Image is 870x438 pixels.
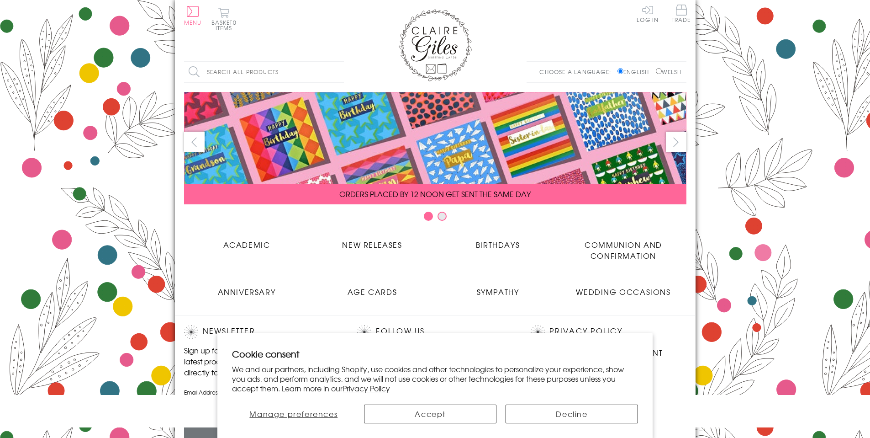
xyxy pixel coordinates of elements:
a: Sympathy [435,279,561,297]
button: Manage preferences [232,405,355,423]
button: Decline [506,405,638,423]
p: Choose a language: [539,68,616,76]
input: Search all products [184,62,344,82]
span: Sympathy [477,286,519,297]
button: Carousel Page 2 [438,212,447,221]
a: Communion and Confirmation [561,232,686,261]
span: 0 items [216,18,237,32]
a: New Releases [310,232,435,250]
button: Menu [184,6,202,25]
a: Wedding Occasions [561,279,686,297]
span: Age Cards [348,286,397,297]
label: Welsh [656,68,682,76]
span: Anniversary [218,286,276,297]
span: New Releases [342,239,402,250]
label: Email Address [184,388,339,396]
span: Communion and Confirmation [585,239,662,261]
a: Anniversary [184,279,310,297]
span: Manage preferences [249,408,337,419]
p: Sign up for our newsletter to receive the latest product launches, news and offers directly to yo... [184,345,339,378]
button: Carousel Page 1 (Current Slide) [424,212,433,221]
input: English [617,68,623,74]
h2: Follow Us [357,325,512,339]
input: Welsh [656,68,662,74]
span: Birthdays [476,239,520,250]
p: We and our partners, including Shopify, use cookies and other technologies to personalize your ex... [232,364,638,393]
button: next [666,132,686,152]
span: Trade [672,5,691,22]
input: Search [335,62,344,82]
a: Log In [637,5,659,22]
span: Menu [184,18,202,27]
a: Privacy Policy [549,325,622,337]
div: Carousel Pagination [184,211,686,225]
a: Privacy Policy [343,383,390,394]
span: Wedding Occasions [576,286,670,297]
span: Academic [223,239,270,250]
h2: Cookie consent [232,347,638,360]
button: prev [184,132,205,152]
a: Age Cards [310,279,435,297]
button: Accept [364,405,496,423]
a: Birthdays [435,232,561,250]
button: Basket0 items [211,7,237,31]
a: Academic [184,232,310,250]
a: Trade [672,5,691,24]
label: English [617,68,654,76]
img: Claire Giles Greetings Cards [399,9,472,81]
span: ORDERS PLACED BY 12 NOON GET SENT THE SAME DAY [339,188,531,199]
h2: Newsletter [184,325,339,339]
